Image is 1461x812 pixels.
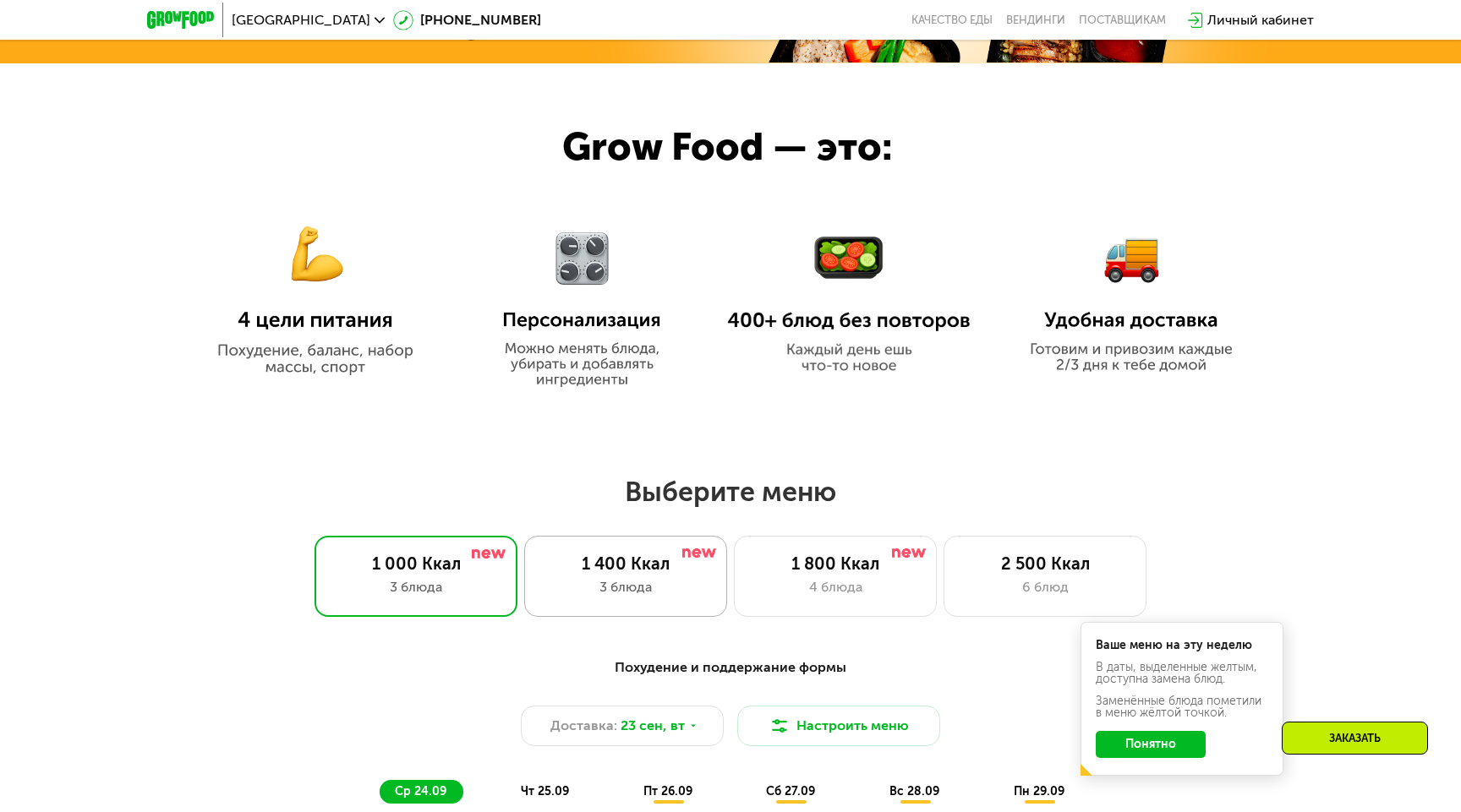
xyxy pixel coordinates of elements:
[911,14,993,27] a: Качество еды
[1079,14,1166,27] div: поставщикам
[752,553,919,574] div: 1 800 Ккал
[230,657,1231,678] div: Похудение и поддержание формы
[54,475,1407,509] h2: Выберите меню
[1096,662,1268,685] div: В даты, выделенные желтым, доступна замена блюд.
[961,577,1129,597] div: 6 блюд
[621,716,685,736] span: 23 сен, вт
[1096,695,1268,719] div: Заменённые блюда пометили в меню жёлтой точкой.
[332,553,500,574] div: 1 000 Ккал
[562,118,949,177] div: Grow Food — это:
[550,716,617,736] span: Доставка:
[737,706,940,746] button: Настроить меню
[521,784,569,798] span: чт 25.09
[1207,10,1314,30] div: Личный кабинет
[766,784,815,798] span: сб 27.09
[1014,784,1064,798] span: пн 29.09
[395,784,446,798] span: ср 24.09
[643,784,692,798] span: пт 26.09
[232,14,370,27] span: [GEOGRAPHIC_DATA]
[752,577,919,597] div: 4 блюда
[1282,722,1428,755] div: Заказать
[332,577,500,597] div: 3 блюда
[1096,640,1268,651] div: Ваше меню на эту неделю
[889,784,939,798] span: вс 28.09
[542,553,709,574] div: 1 400 Ккал
[961,553,1129,574] div: 2 500 Ккал
[1096,731,1206,758] button: Понятно
[542,577,709,597] div: 3 блюда
[393,10,541,30] a: [PHONE_NUMBER]
[1006,14,1065,27] a: Вендинги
